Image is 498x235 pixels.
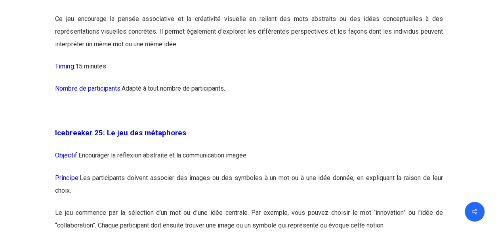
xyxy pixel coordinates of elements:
[55,63,75,70] span: Timing:
[55,171,443,206] p: Les participants doivent associer des images ou des symboles à un mot ou à une idée donnée, en ex...
[55,60,443,82] p: 15 minutes
[55,174,79,181] span: Principe:
[55,149,443,171] p: Encourager la réflexion abstraite et la communication imagée.
[55,152,78,159] span: Objectif:
[55,13,443,60] p: Ce jeu encourage la pensée associative et la créativité visuelle en reliant des mots abstraits ou...
[55,85,121,92] span: Nombre de participants:
[55,129,186,137] span: Icebreaker 25: Le jeu des métaphores
[55,82,443,104] p: Adapté à tout nombre de participants.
